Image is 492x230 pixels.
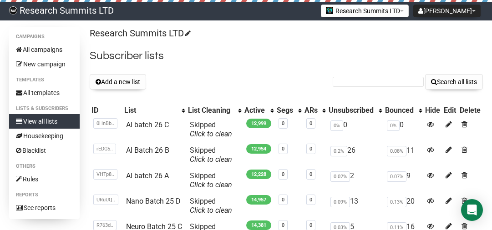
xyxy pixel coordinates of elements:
li: Campaigns [9,31,80,42]
span: 12,228 [246,170,271,179]
div: Edit [444,106,456,115]
span: 14,957 [246,195,271,205]
td: 2 [327,168,383,193]
img: 2.jpg [326,7,333,14]
span: 0.08% [387,146,406,156]
a: New campaign [9,57,80,71]
div: ARs [304,106,318,115]
a: 0 [309,222,312,228]
th: ARs: No sort applied, activate to apply an ascending sort [303,104,327,117]
span: rEDG5.. [93,144,116,154]
a: AI Batch 26 B [126,146,169,155]
img: bccbfd5974049ef095ce3c15df0eef5a [9,6,17,15]
div: Active [244,106,266,115]
span: 0HnBb.. [93,118,117,129]
th: Segs: No sort applied, activate to apply an ascending sort [275,104,302,117]
a: AI batch 26 C [126,120,169,129]
span: 0.2% [330,146,347,156]
span: 0.07% [387,171,406,182]
div: List [124,106,177,115]
li: Lists & subscribers [9,103,80,114]
td: 0 [327,117,383,142]
div: Open Intercom Messenger [461,199,483,221]
div: ID [91,106,121,115]
button: Research Summits LTD [321,5,409,17]
a: 0 [309,171,312,177]
a: 0 [309,146,312,152]
a: Click to clean [190,155,232,164]
span: Skipped [190,146,232,164]
a: Nano Batch 25 D [126,197,181,205]
div: Unsubscribed [329,106,374,115]
th: Unsubscribed: No sort applied, activate to apply an ascending sort [327,104,383,117]
th: Edit: No sort applied, sorting is disabled [442,104,458,117]
a: Click to clean [190,180,232,189]
th: Hide: No sort applied, sorting is disabled [423,104,442,117]
span: VHTp8.. [93,169,117,180]
a: 0 [282,120,284,126]
a: Click to clean [190,130,232,138]
a: Research Summits LTD [90,28,189,39]
span: Skipped [190,197,232,215]
span: Skipped [190,120,232,138]
span: 0.13% [387,197,406,207]
a: Housekeeping [9,129,80,143]
div: List Cleaning [188,106,233,115]
th: Delete: No sort applied, sorting is disabled [458,104,483,117]
li: Templates [9,75,80,85]
td: 11 [383,142,423,168]
a: 0 [282,197,284,203]
a: 0 [309,120,312,126]
div: Hide [425,106,440,115]
td: 26 [327,142,383,168]
a: 0 [309,197,312,203]
th: List: No sort applied, activate to apply an ascending sort [122,104,186,117]
span: 12,999 [246,119,271,128]
div: Bounced [385,106,414,115]
span: 14,381 [246,220,271,230]
span: 0% [387,120,400,131]
div: Delete [460,106,481,115]
a: AI batch 26 A [126,171,169,180]
a: Blacklist [9,143,80,158]
a: All templates [9,85,80,100]
a: Click to clean [190,206,232,215]
div: Segs [277,106,293,115]
button: Search all lists [425,74,483,90]
th: List Cleaning: No sort applied, activate to apply an ascending sort [186,104,243,117]
th: Bounced: No sort applied, activate to apply an ascending sort [383,104,423,117]
th: Active: No sort applied, activate to apply an ascending sort [243,104,275,117]
a: 0 [282,171,284,177]
th: ID: No sort applied, sorting is disabled [90,104,122,117]
h2: Subscriber lists [90,48,483,64]
a: Rules [9,172,80,186]
td: 9 [383,168,423,193]
li: Others [9,161,80,172]
span: Skipped [190,171,232,189]
button: Add a new list [90,74,146,90]
span: 12,954 [246,144,271,154]
span: 0% [330,120,343,131]
a: View all lists [9,114,80,129]
td: 20 [383,193,423,219]
a: 0 [282,222,284,228]
td: 0 [383,117,423,142]
a: See reports [9,200,80,215]
a: All campaigns [9,42,80,57]
li: Reports [9,190,80,200]
span: 0.02% [330,171,350,182]
td: 13 [327,193,383,219]
span: URuUQ.. [93,195,118,205]
a: 0 [282,146,284,152]
span: 0.09% [330,197,350,207]
button: [PERSON_NAME] [413,5,481,17]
